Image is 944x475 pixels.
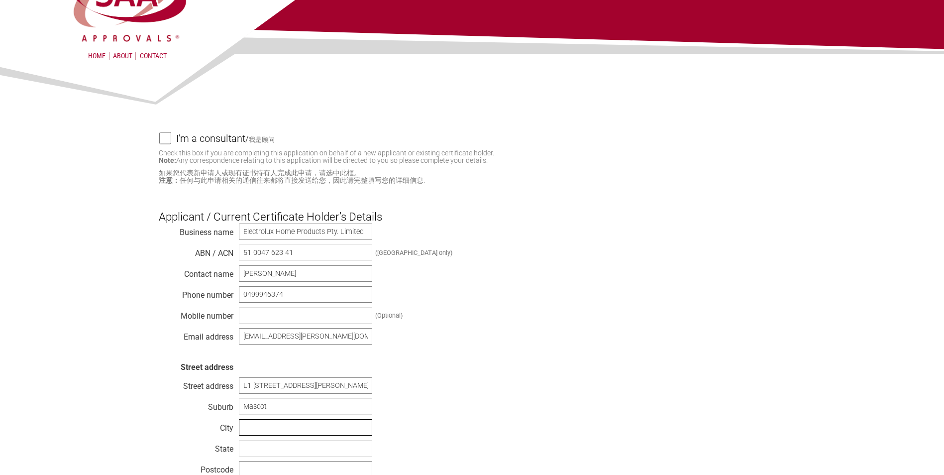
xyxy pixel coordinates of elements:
h3: Applicant / Current Certificate Holder’s Details [159,193,786,223]
div: Mobile number [159,309,233,319]
small: 我是顾问 [249,136,275,143]
div: Phone number [159,288,233,298]
div: State [159,442,233,452]
small: 如果您代表新申请人或现有证书持有人完成此申请，请选中此框。 任何与此申请相关的通信往来都将直接发送给您，因此请完整填写您的详细信息. [159,169,786,184]
div: Postcode [159,463,233,473]
small: Check this box if you are completing this application on behalf of a new applicant or existing ce... [159,149,494,164]
a: About [109,52,136,60]
div: Suburb [159,400,233,410]
strong: 注意： [159,176,180,184]
div: Street address [159,379,233,389]
div: (Optional) [375,312,403,319]
div: ABN / ACN [159,246,233,256]
strong: Note: [159,156,176,164]
a: Contact [140,52,167,60]
a: Home [88,52,105,60]
div: City [159,421,233,431]
div: Contact name [159,267,233,277]
h4: I'm a consultant [176,127,245,149]
div: Business name [159,225,233,235]
strong: Street address [181,362,233,372]
label: / [176,132,786,144]
div: Email address [159,330,233,340]
div: ([GEOGRAPHIC_DATA] only) [375,249,452,256]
